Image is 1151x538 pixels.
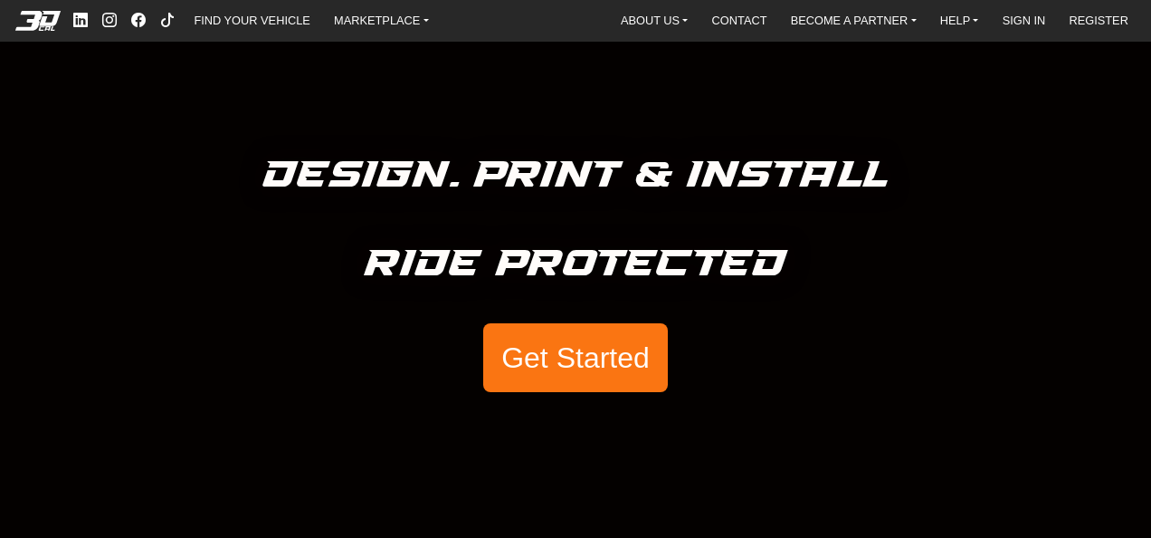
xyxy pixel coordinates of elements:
[365,235,787,294] h5: Ride Protected
[186,9,317,32] a: FIND YOUR VEHICLE
[263,146,889,206] h5: Design. Print & Install
[327,9,436,32] a: MARKETPLACE
[614,9,695,32] a: ABOUT US
[705,9,775,32] a: CONTACT
[995,9,1053,32] a: SIGN IN
[1061,9,1135,32] a: REGISTER
[933,9,986,32] a: HELP
[483,323,668,392] button: Get Started
[784,9,924,32] a: BECOME A PARTNER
